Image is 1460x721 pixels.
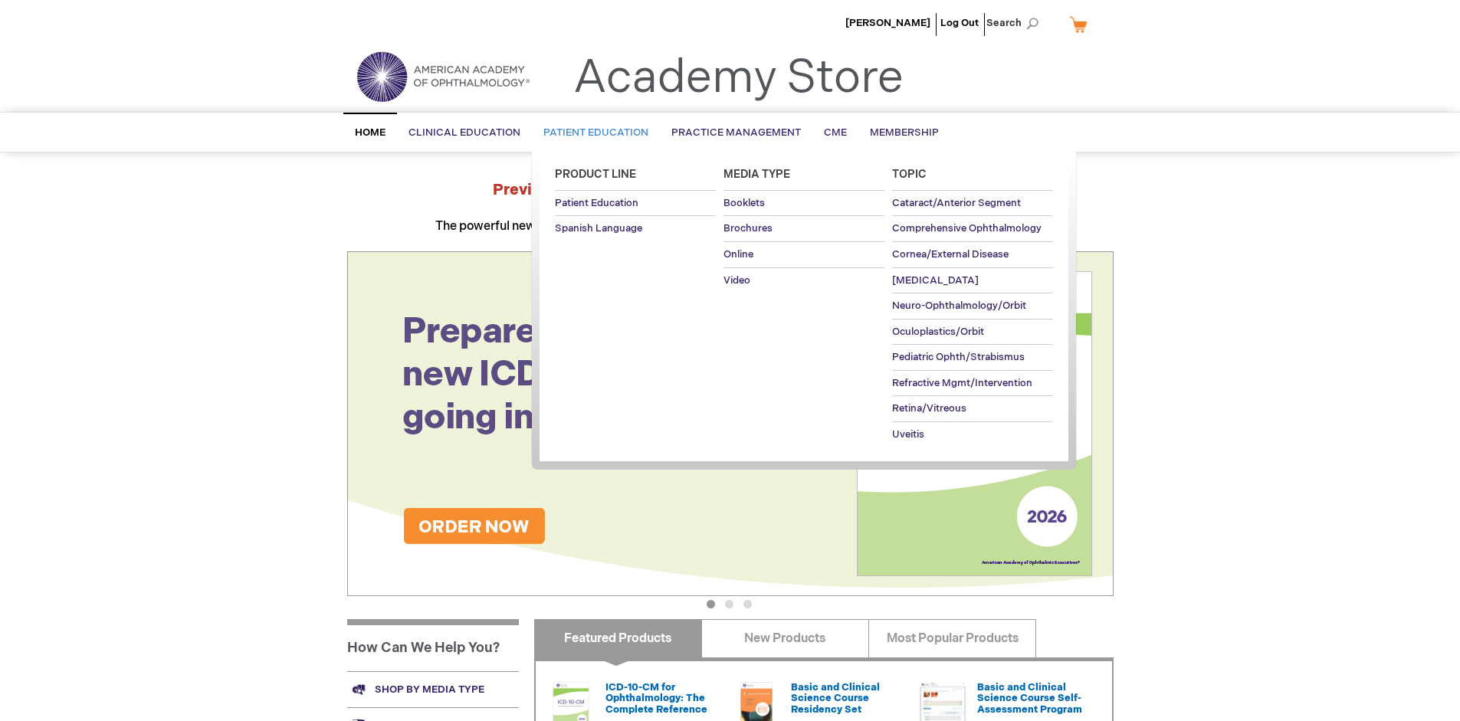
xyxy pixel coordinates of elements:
[408,126,520,139] span: Clinical Education
[986,8,1045,38] span: Search
[555,197,638,209] span: Patient Education
[723,222,773,234] span: Brochures
[892,351,1025,363] span: Pediatric Ophth/Strabismus
[845,17,930,29] a: [PERSON_NAME]
[707,600,715,608] button: 1 of 3
[534,619,702,657] a: Featured Products
[870,126,939,139] span: Membership
[347,619,519,671] h1: How Can We Help You?
[723,197,765,209] span: Booklets
[671,126,801,139] span: Practice Management
[701,619,869,657] a: New Products
[892,274,979,287] span: [MEDICAL_DATA]
[723,168,790,181] span: Media Type
[892,428,924,441] span: Uveitis
[892,197,1021,209] span: Cataract/Anterior Segment
[824,126,847,139] span: CME
[605,681,707,716] a: ICD-10-CM for Ophthalmology: The Complete Reference
[868,619,1036,657] a: Most Popular Products
[723,248,753,261] span: Online
[892,168,927,181] span: Topic
[892,377,1032,389] span: Refractive Mgmt/Intervention
[892,402,966,415] span: Retina/Vitreous
[940,17,979,29] a: Log Out
[743,600,752,608] button: 3 of 3
[723,274,750,287] span: Video
[347,671,519,707] a: Shop by media type
[555,222,642,234] span: Spanish Language
[892,222,1042,234] span: Comprehensive Ophthalmology
[573,51,904,106] a: Academy Store
[892,326,984,338] span: Oculoplastics/Orbit
[977,681,1082,716] a: Basic and Clinical Science Course Self-Assessment Program
[892,248,1009,261] span: Cornea/External Disease
[355,126,386,139] span: Home
[892,300,1026,312] span: Neuro-Ophthalmology/Orbit
[555,168,636,181] span: Product Line
[493,181,967,199] strong: Preview the at AAO 2025
[725,600,733,608] button: 2 of 3
[543,126,648,139] span: Patient Education
[791,681,880,716] a: Basic and Clinical Science Course Residency Set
